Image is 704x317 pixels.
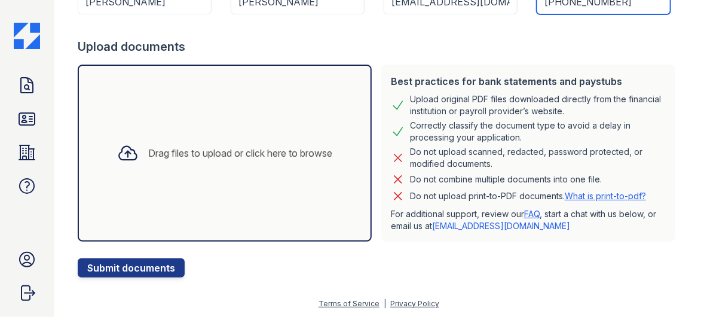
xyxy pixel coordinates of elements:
[78,258,185,278] button: Submit documents
[524,209,540,219] a: FAQ
[410,146,666,170] div: Do not upload scanned, redacted, password protected, or modified documents.
[410,190,646,202] p: Do not upload print-to-PDF documents.
[410,93,666,117] div: Upload original PDF files downloaded directly from the financial institution or payroll provider’...
[148,146,332,160] div: Drag files to upload or click here to browse
[410,172,602,187] div: Do not combine multiple documents into one file.
[565,191,646,201] a: What is print-to-pdf?
[78,38,680,55] div: Upload documents
[390,299,439,308] a: Privacy Policy
[391,208,666,232] p: For additional support, review our , start a chat with us below, or email us at
[410,120,666,144] div: Correctly classify the document type to avoid a delay in processing your application.
[384,299,386,308] div: |
[319,299,379,308] a: Terms of Service
[432,221,570,231] a: [EMAIL_ADDRESS][DOMAIN_NAME]
[14,23,40,49] img: CE_Icon_Blue-c292c112584629df590d857e76928e9f676e5b41ef8f769ba2f05ee15b207248.png
[391,74,666,89] div: Best practices for bank statements and paystubs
